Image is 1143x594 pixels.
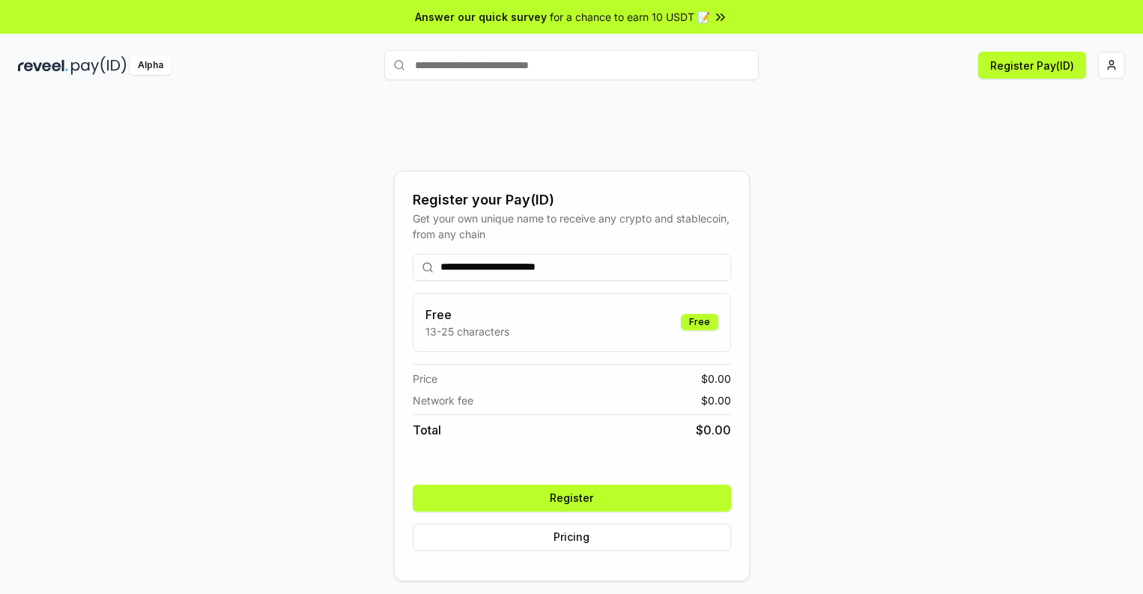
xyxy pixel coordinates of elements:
[413,371,437,387] span: Price
[413,485,731,512] button: Register
[413,421,441,439] span: Total
[550,9,710,25] span: for a chance to earn 10 USDT 📝
[413,524,731,551] button: Pricing
[681,314,718,330] div: Free
[701,393,731,408] span: $ 0.00
[425,324,509,339] p: 13-25 characters
[978,52,1086,79] button: Register Pay(ID)
[701,371,731,387] span: $ 0.00
[71,56,127,75] img: pay_id
[415,9,547,25] span: Answer our quick survey
[696,421,731,439] span: $ 0.00
[413,190,731,210] div: Register your Pay(ID)
[130,56,172,75] div: Alpha
[413,210,731,242] div: Get your own unique name to receive any crypto and stablecoin, from any chain
[18,56,68,75] img: reveel_dark
[413,393,473,408] span: Network fee
[425,306,509,324] h3: Free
